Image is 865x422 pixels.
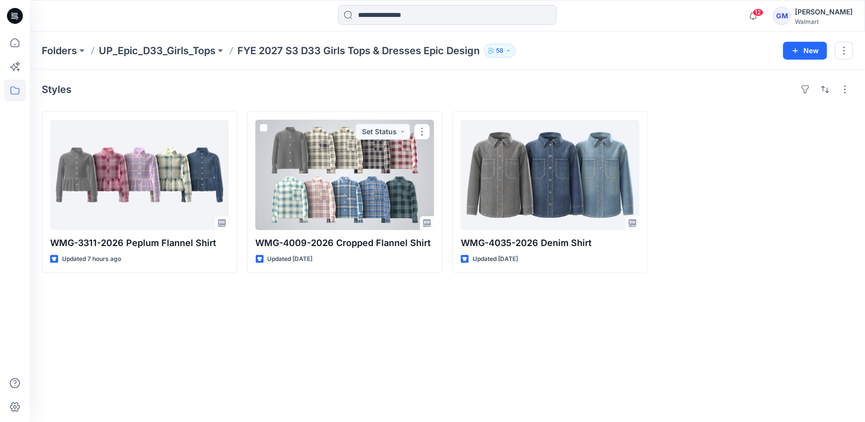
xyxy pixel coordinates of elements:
a: UP_Epic_D33_Girls_Tops [99,44,216,58]
a: WMG-4035-2026 Denim Shirt [461,120,640,230]
p: Updated [DATE] [473,254,518,264]
p: WMG-3311-2026 Peplum Flannel Shirt [50,236,229,250]
div: [PERSON_NAME] [795,6,853,18]
a: Folders [42,44,77,58]
p: 58 [496,45,504,56]
button: 58 [484,44,516,58]
h4: Styles [42,84,72,95]
p: Updated 7 hours ago [62,254,121,264]
button: New [783,42,827,60]
div: GM [773,7,791,25]
p: Updated [DATE] [268,254,313,264]
a: WMG-4009-2026 Cropped Flannel Shirt [256,120,434,230]
a: WMG-3311-2026 Peplum Flannel Shirt [50,120,229,230]
span: 12 [753,8,764,16]
div: Walmart [795,18,853,25]
p: WMG-4035-2026 Denim Shirt [461,236,640,250]
p: FYE 2027 S3 D33 Girls Tops & Dresses Epic Design [237,44,480,58]
p: WMG-4009-2026 Cropped Flannel Shirt [256,236,434,250]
